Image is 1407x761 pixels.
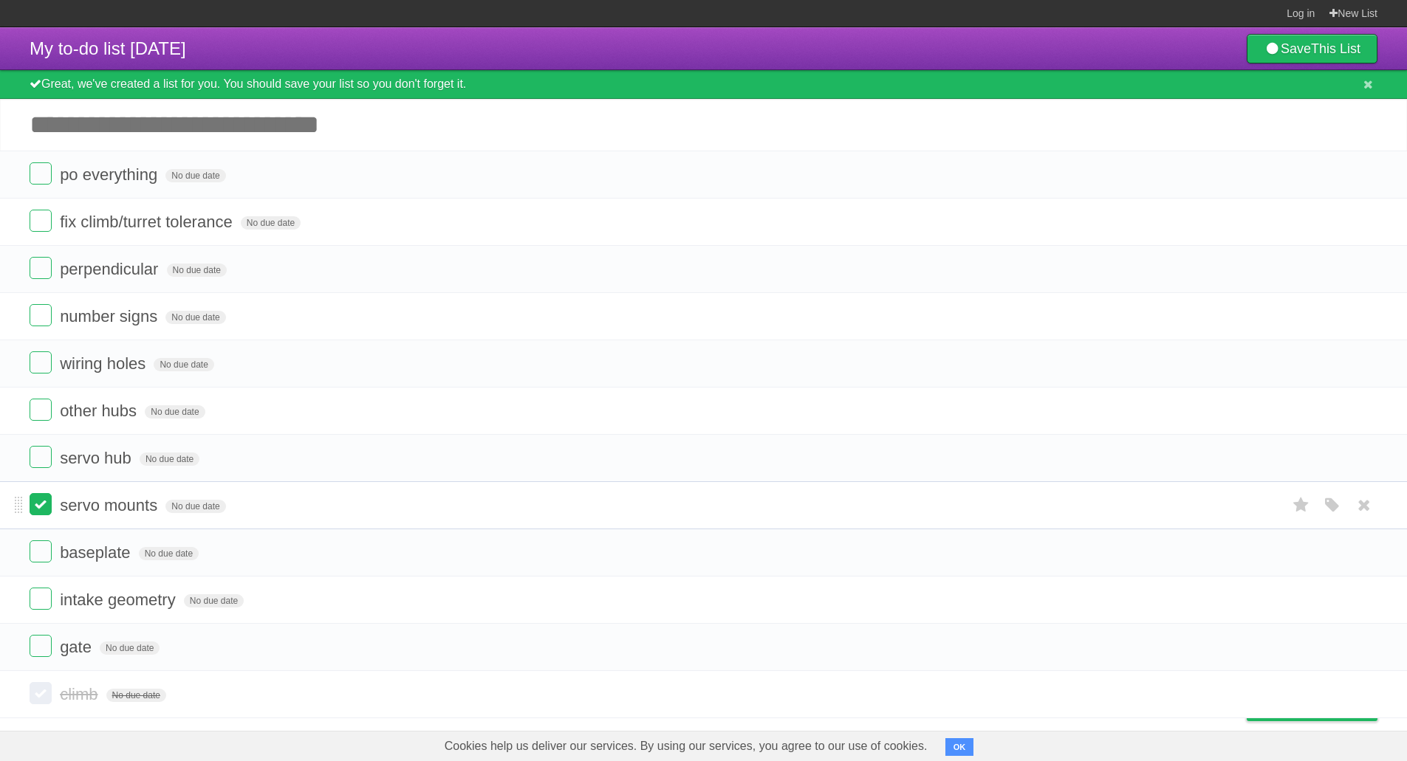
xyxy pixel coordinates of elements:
[430,731,942,761] span: Cookies help us deliver our services. By using our services, you agree to our use of cookies.
[60,402,140,420] span: other hubs
[60,307,161,326] span: number signs
[30,304,52,326] label: Done
[30,682,52,704] label: Done
[145,405,205,419] span: No due date
[167,264,227,277] span: No due date
[100,641,160,655] span: No due date
[1278,695,1370,720] span: Buy me a coffee
[30,351,52,373] label: Done
[30,399,52,421] label: Done
[60,496,161,514] span: servo mounts
[140,452,199,466] span: No due date
[139,547,199,560] span: No due date
[1311,41,1360,56] b: This List
[30,635,52,657] label: Done
[30,257,52,279] label: Done
[30,162,52,185] label: Done
[60,590,179,609] span: intake geometry
[60,213,236,231] span: fix climb/turret tolerance
[60,449,135,467] span: servo hub
[1287,493,1315,517] label: Star task
[60,638,95,656] span: gate
[1247,34,1377,63] a: SaveThis List
[30,588,52,610] label: Done
[30,493,52,515] label: Done
[60,685,101,703] span: climb
[106,689,166,702] span: No due date
[241,216,301,230] span: No due date
[60,354,149,373] span: wiring holes
[184,594,244,607] span: No due date
[165,500,225,513] span: No due date
[154,358,213,371] span: No due date
[30,38,186,58] span: My to-do list [DATE]
[30,540,52,562] label: Done
[30,446,52,468] label: Done
[60,260,162,278] span: perpendicular
[165,311,225,324] span: No due date
[945,738,974,756] button: OK
[60,543,134,562] span: baseplate
[165,169,225,182] span: No due date
[30,210,52,232] label: Done
[60,165,161,184] span: po everything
